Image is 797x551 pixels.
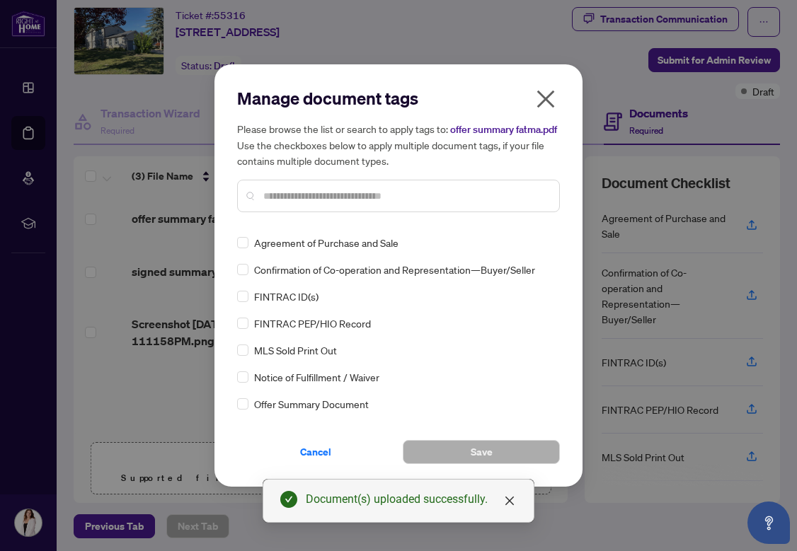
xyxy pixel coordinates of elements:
[254,235,398,250] span: Agreement of Purchase and Sale
[403,440,560,464] button: Save
[237,87,560,110] h2: Manage document tags
[254,342,337,358] span: MLS Sold Print Out
[502,493,517,509] a: Close
[254,289,319,304] span: FINTRAC ID(s)
[747,501,790,544] button: Open asap
[254,369,379,385] span: Notice of Fulfillment / Waiver
[534,88,557,110] span: close
[306,491,517,508] div: Document(s) uploaded successfully.
[450,123,557,136] span: offer summary fatma.pdf
[254,315,371,331] span: FINTRAC PEP/HIO Record
[280,491,297,508] span: check-circle
[300,441,331,463] span: Cancel
[237,440,394,464] button: Cancel
[237,121,560,168] h5: Please browse the list or search to apply tags to: Use the checkboxes below to apply multiple doc...
[254,262,535,277] span: Confirmation of Co-operation and Representation—Buyer/Seller
[254,396,369,412] span: Offer Summary Document
[504,495,515,506] span: close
